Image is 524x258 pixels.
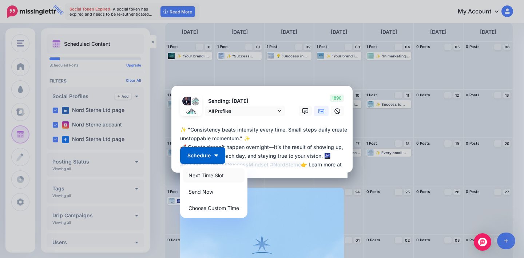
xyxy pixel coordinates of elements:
p: Sending: [DATE] [205,97,285,105]
div: Open Intercom Messenger [474,233,491,251]
img: 492711823_122215158740140815_1919012089289996530_n-bsa153654.jpg [191,97,200,105]
a: Next Time Slot [183,168,245,182]
button: Schedule [180,147,225,164]
span: Schedule [187,153,211,158]
div: ✨ "Consistency beats intensity every time. Small steps daily create unstoppable momentum." ✨ 🚀 Gr... [180,125,348,178]
img: 1642849042723-75248.png [182,97,191,105]
a: All Profiles [205,106,285,116]
a: Choose Custom Time [183,201,245,215]
div: Schedule [180,165,247,218]
span: All Profiles [209,107,276,115]
a: Send Now [183,185,245,199]
img: arrow-down-white.png [214,154,218,157]
span: 1890 [330,94,344,102]
img: 456413769_1429961921029338_2956203950355434071_n-bsa153655.jpg [182,105,200,123]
